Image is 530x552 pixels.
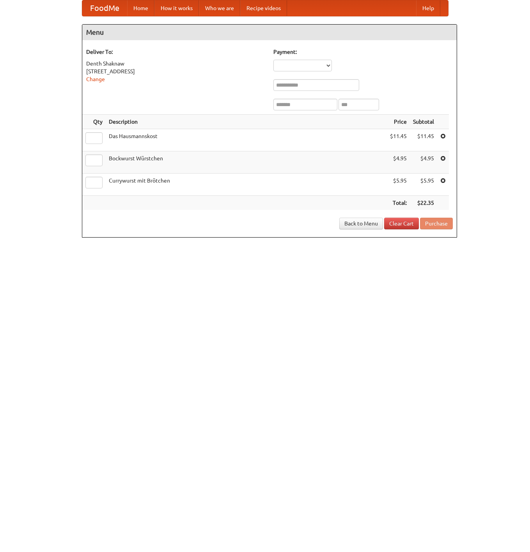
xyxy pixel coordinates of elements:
[86,60,266,67] div: Denth Shaknaw
[82,25,457,40] h4: Menu
[106,129,387,151] td: Das Hausmannskost
[416,0,440,16] a: Help
[387,115,410,129] th: Price
[127,0,154,16] a: Home
[410,129,437,151] td: $11.45
[82,115,106,129] th: Qty
[82,0,127,16] a: FoodMe
[86,76,105,82] a: Change
[384,218,419,229] a: Clear Cart
[339,218,383,229] a: Back to Menu
[106,151,387,174] td: Bockwurst Würstchen
[387,196,410,210] th: Total:
[387,129,410,151] td: $11.45
[420,218,453,229] button: Purchase
[240,0,287,16] a: Recipe videos
[106,115,387,129] th: Description
[410,196,437,210] th: $22.35
[410,174,437,196] td: $5.95
[106,174,387,196] td: Currywurst mit Brötchen
[387,151,410,174] td: $4.95
[410,151,437,174] td: $4.95
[86,48,266,56] h5: Deliver To:
[154,0,199,16] a: How it works
[199,0,240,16] a: Who we are
[410,115,437,129] th: Subtotal
[86,67,266,75] div: [STREET_ADDRESS]
[273,48,453,56] h5: Payment:
[387,174,410,196] td: $5.95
